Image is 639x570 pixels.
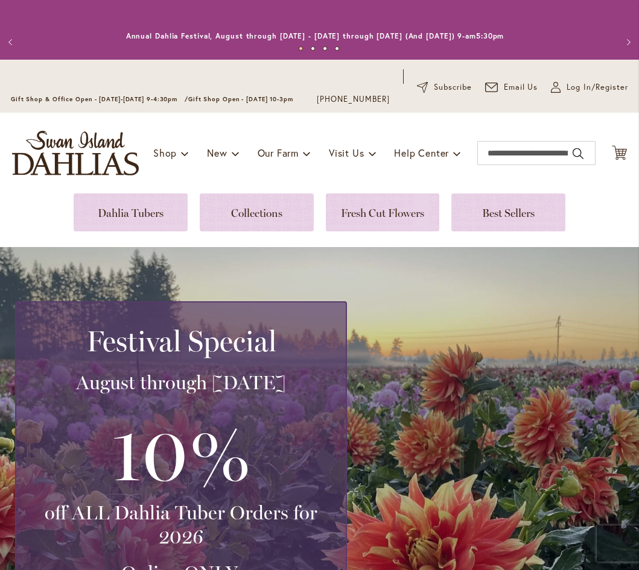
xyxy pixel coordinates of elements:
[11,95,188,103] span: Gift Shop & Office Open - [DATE]-[DATE] 9-4:30pm /
[551,81,628,93] a: Log In/Register
[207,146,227,159] span: New
[12,131,139,175] a: store logo
[434,81,472,93] span: Subscribe
[329,146,364,159] span: Visit Us
[31,501,331,549] h3: off ALL Dahlia Tuber Orders for 2026
[317,93,390,105] a: [PHONE_NUMBER]
[335,46,339,51] button: 4 of 4
[323,46,327,51] button: 3 of 4
[394,146,449,159] span: Help Center
[504,81,538,93] span: Email Us
[31,324,331,358] h2: Festival Special
[299,46,303,51] button: 1 of 4
[417,81,472,93] a: Subscribe
[188,95,293,103] span: Gift Shop Open - [DATE] 10-3pm
[615,30,639,54] button: Next
[31,407,331,501] h3: 10%
[311,46,315,51] button: 2 of 4
[153,146,177,159] span: Shop
[567,81,628,93] span: Log In/Register
[485,81,538,93] a: Email Us
[31,371,331,395] h3: August through [DATE]
[126,31,504,40] a: Annual Dahlia Festival, August through [DATE] - [DATE] through [DATE] (And [DATE]) 9-am5:30pm
[258,146,299,159] span: Our Farm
